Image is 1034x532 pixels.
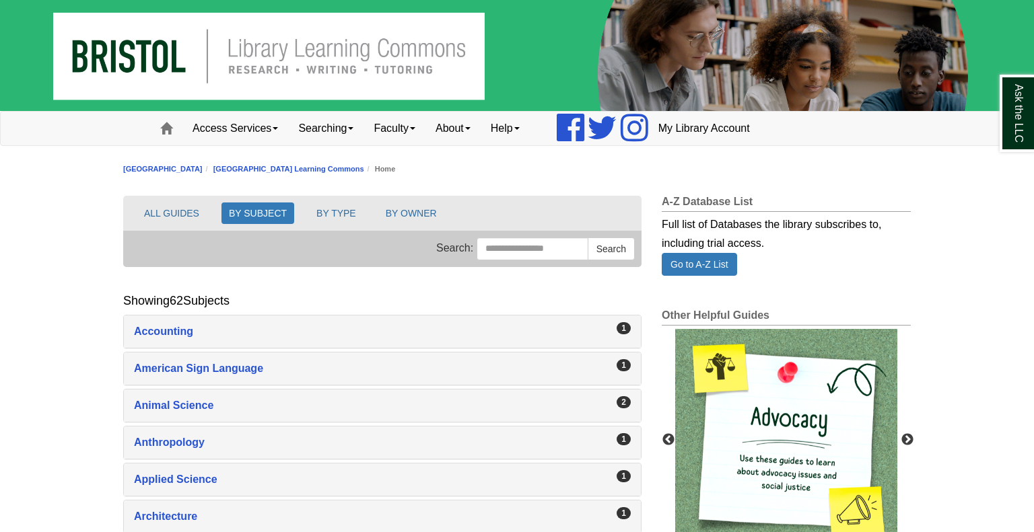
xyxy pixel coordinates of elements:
button: BY SUBJECT [221,202,294,224]
button: ALL GUIDES [137,202,207,224]
a: Anthropology [134,433,631,452]
a: About [425,112,481,145]
div: 1 [617,359,631,371]
a: Faculty [364,112,425,145]
a: Architecture [134,507,631,526]
span: Search: [436,242,473,254]
a: Go to A-Z List [662,253,737,276]
a: Help [481,112,530,145]
a: Access Services [182,112,288,145]
div: 2 [617,396,631,408]
h2: A-Z Database List [662,196,911,212]
a: [GEOGRAPHIC_DATA] Learning Commons [213,165,364,173]
nav: breadcrumb [123,163,911,176]
li: Home [364,163,396,176]
a: Searching [288,112,364,145]
div: Full list of Databases the library subscribes to, including trial access. [662,212,911,253]
button: BY TYPE [309,202,364,224]
button: BY OWNER [378,202,444,224]
a: My Library Account [648,112,760,145]
input: Search this Group [477,237,588,260]
a: Applied Science [134,470,631,489]
div: 1 [617,470,631,482]
h2: Showing Subjects [123,294,230,308]
button: Next [901,433,914,447]
div: 1 [617,433,631,445]
div: 1 [617,507,631,519]
a: [GEOGRAPHIC_DATA] [123,165,203,173]
a: Animal Science [134,396,631,415]
button: Previous [662,433,675,447]
a: American Sign Language [134,359,631,378]
h2: Other Helpful Guides [662,309,911,326]
button: Search [588,237,635,260]
a: Accounting [134,322,631,341]
div: 1 [617,322,631,334]
span: 62 [170,294,183,307]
